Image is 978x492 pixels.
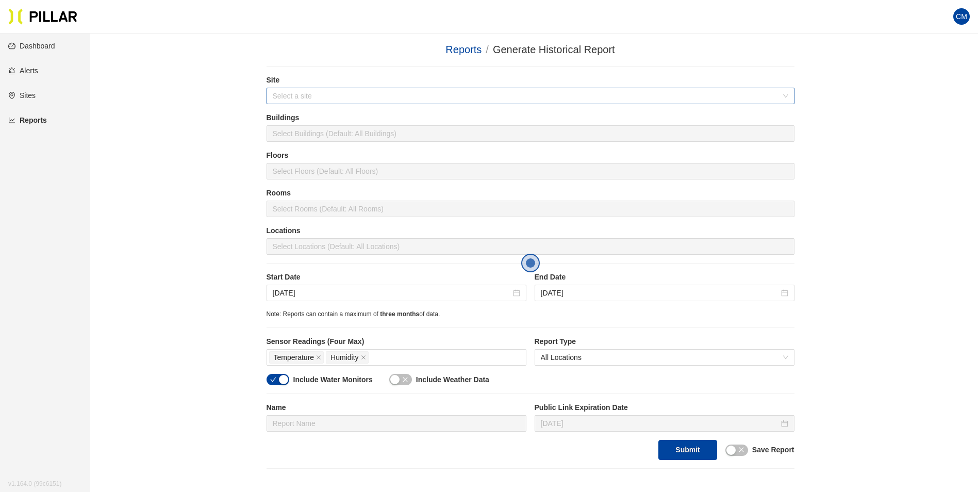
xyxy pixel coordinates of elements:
input: Sep 1, 2025 [273,287,511,299]
span: close [316,355,321,361]
a: dashboardDashboard [8,42,55,50]
a: alertAlerts [8,67,38,75]
label: Include Weather Data [416,374,489,385]
span: Humidity [330,352,358,363]
a: environmentSites [8,91,36,100]
label: Report Type [535,336,794,347]
label: Public Link Expiration Date [535,402,794,413]
input: Report Name [267,415,526,432]
input: Sep 8, 2025 [541,287,779,299]
span: Temperature [274,352,314,363]
span: close [738,447,744,453]
span: close [361,355,366,361]
span: / [486,44,489,55]
label: Site [267,75,794,86]
a: Reports [445,44,482,55]
label: Rooms [267,188,794,199]
button: Open the dialog [521,254,540,272]
label: Buildings [267,112,794,123]
span: three months [380,310,419,318]
span: Generate Historical Report [493,44,615,55]
a: line-chartReports [8,116,47,124]
label: Name [267,402,526,413]
label: Start Date [267,272,526,283]
span: check [270,376,276,383]
label: Include Water Monitors [293,374,373,385]
input: Sep 22, 2025 [541,418,779,429]
label: Floors [267,150,794,161]
div: Note: Reports can contain a maximum of of data. [267,309,794,319]
label: Locations [267,225,794,236]
span: CM [956,8,967,25]
label: Save Report [752,445,794,455]
label: End Date [535,272,794,283]
span: All Locations [541,350,788,365]
img: Pillar Technologies [8,8,77,25]
button: Submit [658,440,717,460]
label: Sensor Readings (Four Max) [267,336,526,347]
span: close [402,376,408,383]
